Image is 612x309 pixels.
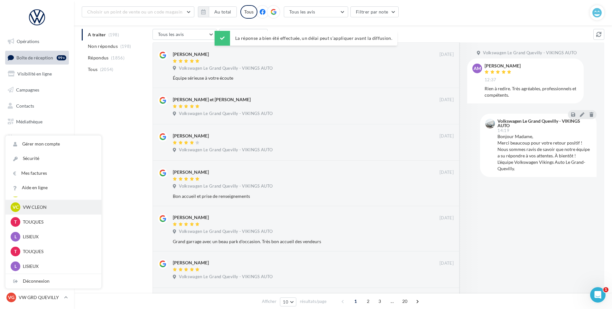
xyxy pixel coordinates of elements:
[497,119,590,128] div: Volkswagen Le Grand Quevilly - VIKINGS AUTO
[300,298,327,305] span: résultats/page
[5,291,69,304] a: VG VW GRD QUEVILLY
[590,287,606,303] iframe: Intercom live chat
[173,133,209,139] div: [PERSON_NAME]
[5,151,101,166] a: Sécurité
[5,181,101,195] a: Aide en ligne
[173,260,209,266] div: [PERSON_NAME]
[4,115,70,128] a: Médiathèque
[280,297,296,306] button: 10
[400,296,410,306] span: 20
[14,234,17,240] span: L
[485,85,579,98] div: Rien à redire. Très agréables, professionnels et compétents.
[88,66,97,73] span: Tous
[179,66,273,71] span: Volkswagen Le Grand Quevilly - VIKINGS AUTO
[440,170,454,175] span: [DATE]
[440,260,454,266] span: [DATE]
[179,147,273,153] span: Volkswagen Le Grand Quevilly - VIKINGS AUTO
[111,55,125,60] span: (1856)
[497,133,591,172] div: Bonjour Madame, Merci beaucoup pour votre retour positif ! Nous sommes ravis de savoir que notre ...
[17,39,39,44] span: Opérations
[57,55,66,60] div: 99+
[240,5,257,19] div: Tous
[440,52,454,57] span: [DATE]
[179,274,273,280] span: Volkswagen Le Grand Quevilly - VIKINGS AUTO
[13,204,19,210] span: VC
[8,294,14,301] span: VG
[23,219,94,225] p: TOUQUES
[179,229,273,234] span: Volkswagen Le Grand Quevilly - VIKINGS AUTO
[4,35,70,48] a: Opérations
[179,183,273,189] span: Volkswagen Le Grand Quevilly - VIKINGS AUTO
[209,6,237,17] button: Au total
[19,294,61,301] p: VW GRD QUEVILLY
[14,248,17,255] span: T
[215,31,397,46] div: La réponse a bien été effectuée, un délai peut s’appliquer avant la diffusion.
[284,6,348,17] button: Tous les avis
[350,296,361,306] span: 1
[387,296,397,306] span: ...
[483,50,577,56] span: Volkswagen Le Grand Quevilly - VIKINGS AUTO
[16,55,53,60] span: Boîte de réception
[219,29,268,40] button: Filtrer par note
[474,65,481,72] span: AM
[173,169,209,175] div: [PERSON_NAME]
[4,147,70,166] a: PLV et print personnalisable
[198,6,237,17] button: Au total
[283,299,288,305] span: 10
[173,238,412,245] div: Grand garrage avec un beau park d'occasion. Très bon accueil des vendeurs
[4,83,70,97] a: Campagnes
[375,296,385,306] span: 3
[120,44,131,49] span: (198)
[485,77,496,83] span: 12:37
[5,166,101,181] a: Mes factures
[350,6,399,17] button: Filtrer par note
[5,137,101,151] a: Gérer mon compte
[16,87,39,93] span: Campagnes
[23,204,94,210] p: VW CLEON
[16,119,42,124] span: Médiathèque
[88,43,118,49] span: Non répondus
[440,133,454,139] span: [DATE]
[289,9,315,14] span: Tous les avis
[153,29,217,40] button: Tous les avis
[173,214,209,221] div: [PERSON_NAME]
[17,71,52,76] span: Visibilité en ligne
[16,103,34,108] span: Contacts
[485,64,521,68] div: [PERSON_NAME]
[23,248,94,255] p: TOUQUES
[88,55,109,61] span: Répondus
[14,263,17,269] span: L
[173,96,251,103] div: [PERSON_NAME] et [PERSON_NAME]
[4,131,70,145] a: Calendrier
[497,128,509,133] span: 14:19
[4,51,70,65] a: Boîte de réception99+
[4,99,70,113] a: Contacts
[262,298,276,305] span: Afficher
[23,234,94,240] p: LISIEUX
[158,31,184,37] span: Tous les avis
[179,111,273,117] span: Volkswagen Le Grand Quevilly - VIKINGS AUTO
[173,193,412,199] div: Bon accueil et prise de renseignements
[87,9,182,14] span: Choisir un point de vente ou un code magasin
[440,215,454,221] span: [DATE]
[173,51,209,57] div: [PERSON_NAME]
[14,219,17,225] span: T
[440,97,454,103] span: [DATE]
[363,296,373,306] span: 2
[173,75,412,81] div: Équipe sérieuse à votre écoute
[5,274,101,288] div: Déconnexion
[4,67,70,81] a: Visibilité en ligne
[603,287,608,292] span: 1
[4,168,70,187] a: Campagnes DataOnDemand
[23,263,94,269] p: LISIEUX
[100,67,114,72] span: (2054)
[16,135,38,140] span: Calendrier
[82,6,194,17] button: Choisir un point de vente ou un code magasin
